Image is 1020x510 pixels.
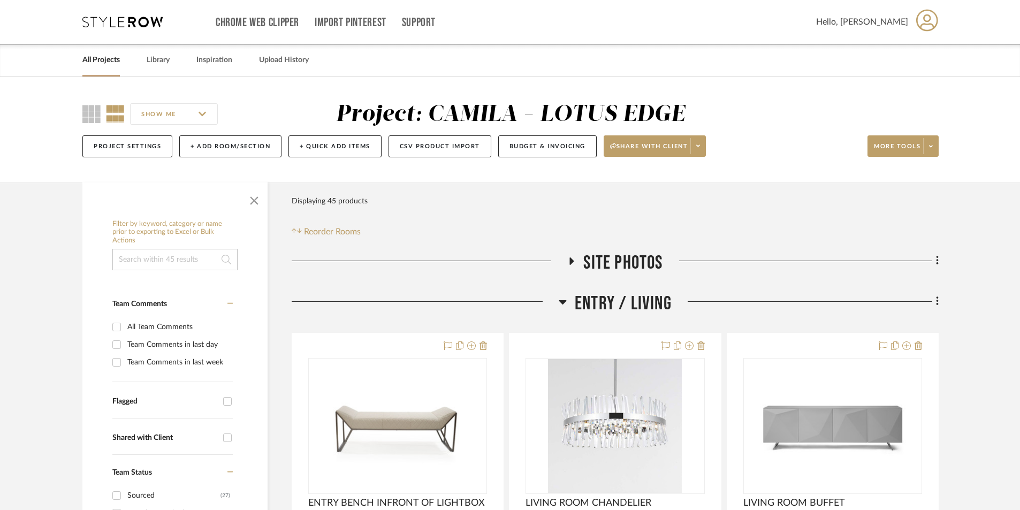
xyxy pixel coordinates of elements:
a: Chrome Web Clipper [216,18,299,27]
div: All Team Comments [127,318,230,336]
a: Inspiration [196,53,232,67]
img: LIVING ROOM CHANDELIER [548,359,682,493]
div: Displaying 45 products [292,191,368,212]
div: Sourced [127,487,220,504]
button: + Quick Add Items [288,135,382,157]
span: LIVING ROOM CHANDELIER [526,497,651,509]
a: Upload History [259,53,309,67]
div: Team Comments in last day [127,336,230,353]
span: SITE PHOTOS [583,252,663,275]
div: (27) [220,487,230,504]
div: 0 [526,359,704,493]
button: + Add Room/Section [179,135,281,157]
span: ENTRY / LIVING [575,292,672,315]
span: Share with client [610,142,688,158]
a: Library [147,53,170,67]
h6: Filter by keyword, category or name prior to exporting to Excel or Bulk Actions [112,220,238,245]
a: All Projects [82,53,120,67]
span: More tools [874,142,920,158]
div: Team Comments in last week [127,354,230,371]
span: Team Status [112,469,152,476]
input: Search within 45 results [112,249,238,270]
button: Share with client [604,135,706,157]
button: Close [243,188,265,209]
button: Budget & Invoicing [498,135,597,157]
button: CSV Product Import [389,135,491,157]
span: Reorder Rooms [304,225,361,238]
span: Team Comments [112,300,167,308]
button: Reorder Rooms [292,225,361,238]
div: Shared with Client [112,433,218,443]
div: Project: CAMILA - LOTUS EDGE [336,103,685,126]
span: LIVING ROOM BUFFET [743,497,845,509]
a: Import Pinterest [315,18,386,27]
img: LIVING ROOM BUFFET [744,360,921,492]
a: Support [402,18,436,27]
span: Hello, [PERSON_NAME] [816,16,908,28]
div: Flagged [112,397,218,406]
button: Project Settings [82,135,172,157]
span: ENTRY BENCH INFRONT OF LIGHTBOX [308,497,485,509]
button: More tools [867,135,939,157]
img: ENTRY BENCH INFRONT OF LIGHTBOX [309,362,486,490]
